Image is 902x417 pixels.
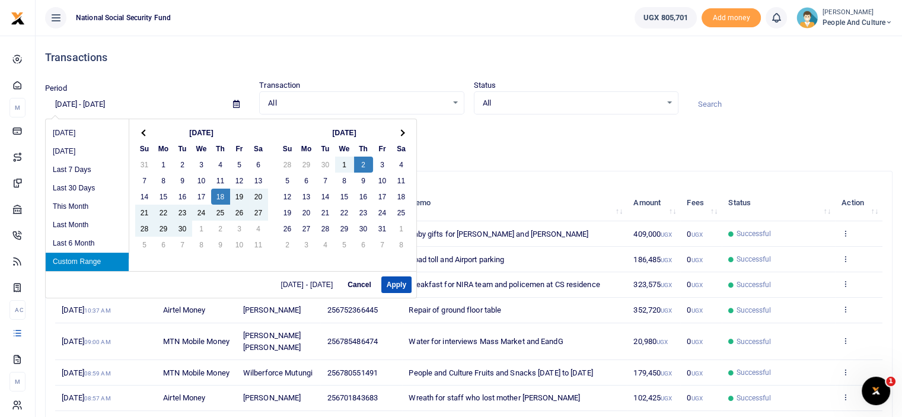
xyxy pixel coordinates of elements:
td: 8 [335,173,354,189]
li: Toup your wallet [702,8,761,28]
td: 2 [278,237,297,253]
td: 14 [135,189,154,205]
li: M [9,372,26,391]
span: 256785486474 [327,337,378,346]
th: We [192,141,211,157]
span: 179,450 [633,368,672,377]
small: 09:00 AM [84,339,111,345]
label: Status [474,79,496,91]
td: 3 [230,221,249,237]
td: 26 [278,221,297,237]
td: 22 [154,205,173,221]
td: 9 [173,173,192,189]
td: 17 [373,189,392,205]
span: 0 [687,368,702,377]
td: 11 [249,237,268,253]
td: 30 [173,221,192,237]
td: 7 [135,173,154,189]
span: People and Culture Fruits and Snacks [DATE] to [DATE] [409,368,592,377]
li: This Month [46,198,129,216]
th: Tu [173,141,192,157]
td: 20 [297,205,316,221]
td: 21 [316,205,335,221]
td: 27 [249,205,268,221]
small: UGX [661,231,672,238]
td: 23 [173,205,192,221]
th: Memo: activate to sort column ascending [402,184,627,221]
td: 6 [297,173,316,189]
th: We [335,141,354,157]
td: 13 [297,189,316,205]
span: Wreath for staff who lost mother [PERSON_NAME] [409,393,580,402]
span: [PERSON_NAME] [243,393,301,402]
span: [DATE] [62,368,110,377]
small: UGX [691,231,702,238]
span: 409,000 [633,230,672,238]
td: 20 [249,189,268,205]
td: 18 [392,189,411,205]
td: 8 [392,237,411,253]
span: 20,980 [633,337,668,346]
td: 24 [192,205,211,221]
span: Repair of ground floor table [409,305,501,314]
td: 25 [211,205,230,221]
td: 15 [154,189,173,205]
th: Su [278,141,297,157]
td: 19 [230,189,249,205]
td: 8 [154,173,173,189]
small: [PERSON_NAME] [823,8,893,18]
td: 6 [354,237,373,253]
td: 5 [335,237,354,253]
td: 4 [392,157,411,173]
th: Mo [154,141,173,157]
td: 30 [316,157,335,173]
small: UGX [691,282,702,288]
td: 23 [354,205,373,221]
li: [DATE] [46,142,129,161]
li: Last 30 Days [46,179,129,198]
span: [DATE] [62,393,110,402]
span: Successful [736,305,771,316]
td: 9 [354,173,373,189]
td: 28 [316,221,335,237]
td: 29 [297,157,316,173]
small: UGX [661,395,672,402]
td: 11 [392,173,411,189]
td: 24 [373,205,392,221]
td: 1 [335,157,354,173]
td: 5 [230,157,249,173]
span: 256701843683 [327,393,378,402]
span: [PERSON_NAME] [PERSON_NAME] [243,331,301,352]
td: 27 [297,221,316,237]
span: MTN Mobile Money [163,337,230,346]
span: Successful [736,393,771,403]
td: 2 [354,157,373,173]
span: [DATE] - [DATE] [281,281,338,288]
td: 29 [154,221,173,237]
td: 6 [154,237,173,253]
span: 256752366445 [327,305,378,314]
span: Wilberforce Mutungi [243,368,313,377]
td: 12 [278,189,297,205]
td: 28 [135,221,154,237]
small: UGX [656,339,668,345]
span: National Social Security Fund [71,12,176,23]
th: Th [354,141,373,157]
th: Action: activate to sort column ascending [835,184,882,221]
span: Baby gifts for [PERSON_NAME] and [PERSON_NAME] [409,230,588,238]
td: 14 [316,189,335,205]
span: All [483,97,661,109]
th: Sa [249,141,268,157]
td: 15 [335,189,354,205]
span: MTN Mobile Money [163,368,230,377]
td: 11 [211,173,230,189]
small: UGX [691,307,702,314]
li: [DATE] [46,124,129,142]
td: 21 [135,205,154,221]
td: 16 [354,189,373,205]
th: [DATE] [297,125,392,141]
td: 28 [278,157,297,173]
td: 7 [373,237,392,253]
td: 13 [249,173,268,189]
span: 102,425 [633,393,672,402]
